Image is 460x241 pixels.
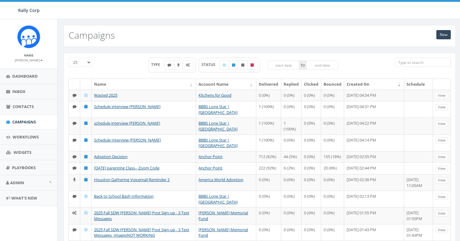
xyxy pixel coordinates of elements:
td: 0 (0%) [321,118,344,134]
i: Draft [84,211,88,215]
i: Published [84,178,88,182]
td: 0 (0%) [301,191,321,207]
a: View [435,194,448,200]
a: [PERSON_NAME] Memorial Fund [199,227,248,238]
td: 0 (0%) [321,134,344,151]
td: 0 (0%) [256,207,281,224]
i: Ringless Voice Mail [177,63,180,67]
i: Draft [84,228,88,232]
td: 1 (100%) [256,118,281,134]
a: Houston Gathering Voicemail Reminder 2 [94,177,170,182]
i: Text SMS [73,155,77,159]
a: View [435,137,448,144]
td: 0 (0%) [256,174,281,191]
label: Text SMS [164,60,175,70]
a: Anchor Point [199,154,222,159]
td: 0 (0%) [281,134,302,151]
i: Text SMS [167,63,171,67]
td: 6 (2%) [281,162,302,174]
td: [DATE] 02:55 PM [344,151,404,163]
label: Ringless Voice Mail [174,60,183,70]
a: View [435,210,448,217]
td: 0 (0%) [301,90,321,101]
td: [DATE] 11:05AM [404,174,433,191]
a: BBBS Lone Star | [GEOGRAPHIC_DATA] [199,104,238,115]
a: Wasted 2025 [94,92,117,98]
i: Text SMS [73,228,77,232]
input: Type to search [395,58,451,67]
a: Schedule Interview [PERSON_NAME] [94,137,161,143]
td: 0 (0%) [301,151,321,163]
a: 2025 Fall SDW [PERSON_NAME] Post Sign-up - 3 Text Messages [94,210,189,221]
td: 0 (0%) [256,191,281,207]
span: Admin [10,180,24,185]
h2: Campaigns [69,30,115,40]
label: Published [229,60,238,70]
span: to [299,60,306,70]
span: Campaigns [12,119,36,125]
th: Replied [281,79,302,90]
i: Published [232,63,235,67]
a: View [435,104,448,111]
td: 0 (0%) [301,224,321,241]
td: [DATE] 01:43 PM [344,224,404,241]
a: View [435,177,448,184]
th: Clicked [301,79,321,90]
a: Back to School Bash Information [94,193,154,199]
th: Name: activate to sort column ascending [92,79,196,90]
span: TYPE [151,62,164,67]
a: America World Adoption [199,177,243,182]
td: 155 (18%) [321,151,344,163]
i: Draft [223,63,226,67]
i: Published [84,138,88,142]
span: What's New [11,195,37,201]
td: 0 (0%) [321,191,344,207]
td: 0 (0%) [256,224,281,241]
td: 0 (0%) [281,207,302,224]
td: 0 (0%) [301,134,321,151]
a: BBBS Lone Star | [GEOGRAPHIC_DATA] [199,137,238,149]
span: Dashboard [12,73,38,79]
td: 0 (0%) [281,90,302,101]
i: Published [84,105,88,109]
td: 0 (0%) [301,118,321,134]
td: 0 (0%) [281,174,302,191]
span: Workflows [13,134,39,140]
td: 0 (0%) [281,191,302,207]
td: 0 (0%) [301,162,321,174]
i: Published [84,166,88,170]
th: Account Name: activate to sort column ascending [196,79,256,90]
td: 0 (0%) [321,174,344,191]
span: Playbooks [12,165,36,170]
td: 1 (100%) [256,101,281,118]
small: Name [24,53,33,57]
td: 0 (0%) [281,101,302,118]
a: BBBS Lone Star | [GEOGRAPHIC_DATA] [199,193,238,205]
i: Text SMS [73,121,77,125]
i: Ringless Voice Mail [73,178,76,182]
a: View [435,227,448,233]
td: [DATE] 02:38 PM [344,174,404,191]
a: View [435,121,448,127]
td: [DATE] 02:13 PM [344,191,404,207]
a: 2025 Fall SDW [PERSON_NAME] Post Sign-up - 3 Text Messages_ImagesNOT WORKING [94,227,189,238]
a: View [435,154,448,160]
td: [DATE] 01:55PM [404,207,433,224]
td: [DATE] 04:31 PM [344,101,404,118]
td: [DATE] 02:44 PM [344,162,404,174]
i: Automated Message [186,63,190,67]
td: 0 (0%) [256,90,281,101]
i: Text SMS [73,194,77,198]
span: Inbox [12,89,26,94]
label: Draft [219,60,229,70]
i: Text SMS [73,93,77,97]
label: Automated Message [183,60,193,70]
label: Unpublished [238,60,248,70]
i: Text SMS [73,105,77,109]
td: 1 (100%) [256,134,281,151]
td: [DATE] 01:55 PM [344,207,404,224]
td: [DATE] 04:14 PM [344,134,404,151]
td: [DATE] 01:43PM [404,224,433,241]
a: [PERSON_NAME] [15,57,43,63]
img: Icon_1.png [17,25,40,48]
